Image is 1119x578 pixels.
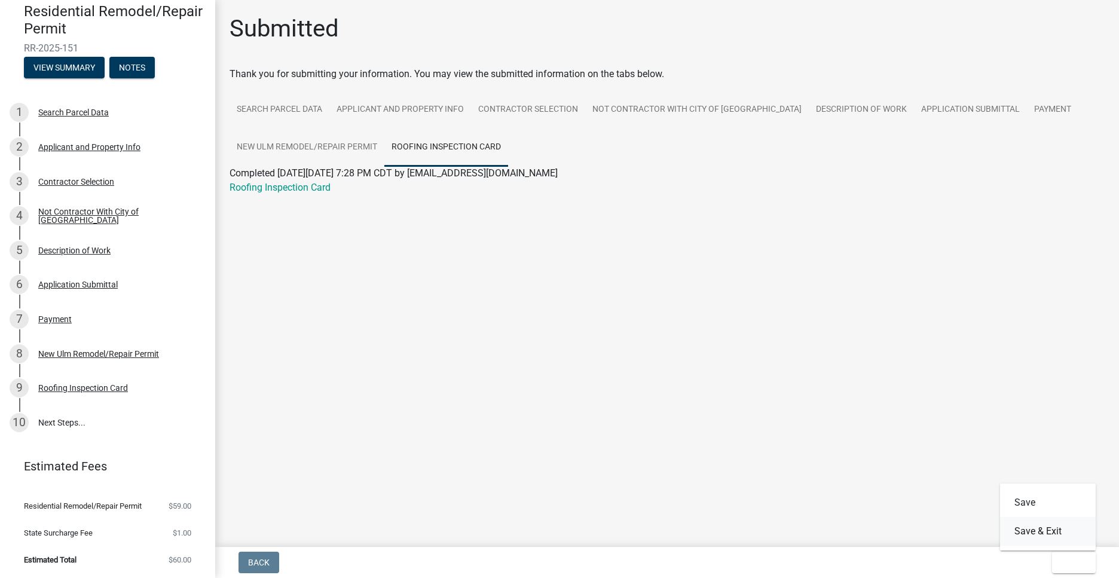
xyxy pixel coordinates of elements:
[38,280,118,289] div: Application Submittal
[24,556,77,564] span: Estimated Total
[471,91,585,129] a: Contractor Selection
[38,246,111,255] div: Description of Work
[24,529,93,537] span: State Surcharge Fee
[230,182,331,193] a: Roofing Inspection Card
[173,529,191,537] span: $1.00
[38,350,159,358] div: New Ulm Remodel/Repair Permit
[38,207,196,224] div: Not Contractor With City of [GEOGRAPHIC_DATA]
[10,275,29,294] div: 6
[230,14,339,43] h1: Submitted
[809,91,914,129] a: Description of Work
[38,384,128,392] div: Roofing Inspection Card
[585,91,809,129] a: Not Contractor With City of [GEOGRAPHIC_DATA]
[10,206,29,225] div: 4
[10,137,29,157] div: 2
[169,502,191,510] span: $59.00
[248,558,270,567] span: Back
[10,103,29,122] div: 1
[230,129,384,167] a: New Ulm Remodel/Repair Permit
[10,344,29,363] div: 8
[1000,488,1096,517] button: Save
[10,378,29,397] div: 9
[10,172,29,191] div: 3
[24,57,105,78] button: View Summary
[230,167,558,179] span: Completed [DATE][DATE] 7:28 PM CDT by [EMAIL_ADDRESS][DOMAIN_NAME]
[230,91,329,129] a: Search Parcel Data
[10,413,29,432] div: 10
[109,57,155,78] button: Notes
[169,556,191,564] span: $60.00
[384,129,508,167] a: Roofing Inspection Card
[109,63,155,73] wm-modal-confirm: Notes
[1000,517,1096,546] button: Save & Exit
[1052,552,1096,573] button: Exit
[1027,91,1078,129] a: Payment
[10,454,196,478] a: Estimated Fees
[38,315,72,323] div: Payment
[38,178,114,186] div: Contractor Selection
[239,552,279,573] button: Back
[38,108,109,117] div: Search Parcel Data
[10,241,29,260] div: 5
[914,91,1027,129] a: Application Submittal
[1000,484,1096,551] div: Exit
[24,63,105,73] wm-modal-confirm: Summary
[24,42,191,54] span: RR-2025-151
[230,67,1105,81] div: Thank you for submitting your information. You may view the submitted information on the tabs below.
[1062,558,1079,567] span: Exit
[329,91,471,129] a: Applicant and Property Info
[10,310,29,329] div: 7
[38,143,140,151] div: Applicant and Property Info
[24,502,142,510] span: Residential Remodel/Repair Permit
[24,3,206,38] h4: Residential Remodel/Repair Permit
